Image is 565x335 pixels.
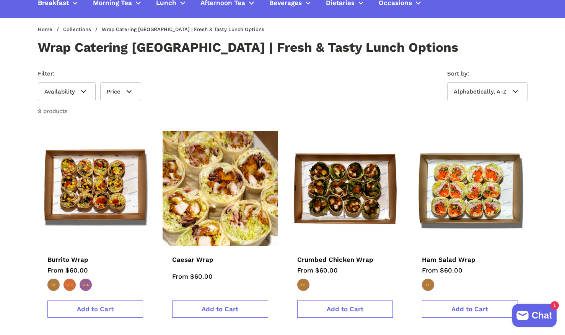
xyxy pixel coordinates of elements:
[163,131,278,246] a: Caesar Wrap
[510,304,559,329] inbox-online-store-chat: Shopify online store chat
[38,131,153,246] img: Burrito Wrap
[422,266,462,274] span: From $60.00
[297,256,393,261] a: Crumbed Chicken Wrap
[95,27,98,32] span: /
[47,301,143,318] a: Add to Cart
[157,125,283,252] img: Caesar Wrap
[47,256,143,261] a: Burrito Wrap
[102,27,264,32] span: Wrap Catering [GEOGRAPHIC_DATA] | Fresh & Tasty Lunch Options
[47,266,88,274] span: From $60.00
[288,131,403,246] img: Crumbed Chicken Wrap
[57,27,59,32] span: /
[451,305,488,313] span: Add to Cart
[172,273,213,280] span: From $60.00
[297,256,373,264] span: Crumbed Chicken Wrap
[172,256,268,261] a: Caesar Wrap
[38,26,52,32] a: Home
[422,256,518,261] a: Ham Salad Wrap
[422,301,518,318] a: Add to Cart
[327,305,363,313] span: Add to Cart
[100,82,141,101] summary: Price
[107,88,120,95] span: Price
[447,69,528,78] label: Sort by:
[38,69,146,78] p: Filter:
[38,27,274,32] nav: breadcrumbs
[38,107,68,116] p: 9 products
[172,301,268,318] a: Add to Cart
[38,82,96,101] summary: Availability
[77,305,114,313] span: Add to Cart
[297,266,338,274] span: From $60.00
[63,26,91,32] a: Collections
[172,256,213,264] span: Caesar Wrap
[422,256,475,264] span: Ham Salad Wrap
[47,256,88,264] span: Burrito Wrap
[297,301,393,318] a: Add to Cart
[38,41,458,54] h1: Wrap Catering [GEOGRAPHIC_DATA] | Fresh & Tasty Lunch Options
[202,305,238,313] span: Add to Cart
[412,131,528,246] img: Ham Salad Wrap
[44,88,75,95] span: Availability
